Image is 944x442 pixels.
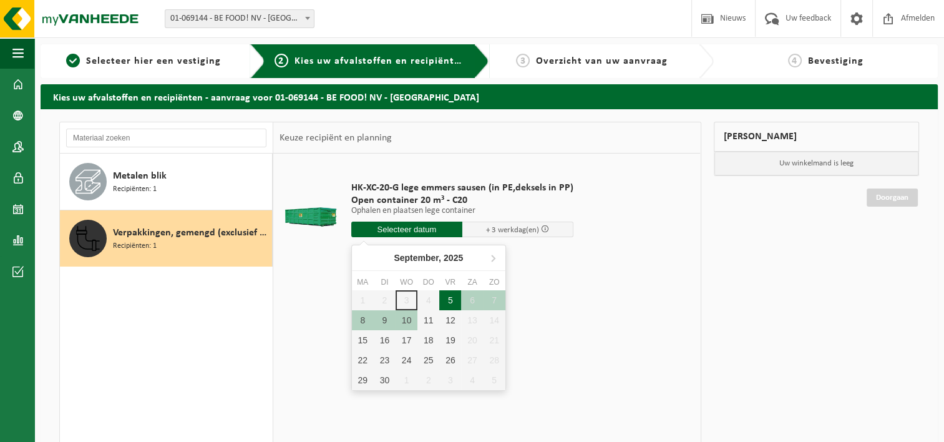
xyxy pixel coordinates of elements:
span: + 3 werkdag(en) [486,226,539,234]
div: 16 [374,330,396,350]
span: Overzicht van uw aanvraag [536,56,668,66]
div: 2 [417,370,439,390]
div: 25 [417,350,439,370]
div: Keuze recipiënt en planning [273,122,398,154]
a: 1Selecteer hier een vestiging [47,54,240,69]
div: 18 [417,330,439,350]
div: za [461,276,483,288]
input: Selecteer datum [351,222,462,237]
span: 4 [788,54,802,67]
div: ma [352,276,374,288]
div: 29 [352,370,374,390]
div: 3 [439,370,461,390]
div: do [417,276,439,288]
div: 15 [352,330,374,350]
div: di [374,276,396,288]
i: 2025 [444,253,463,262]
h2: Kies uw afvalstoffen en recipiënten - aanvraag voor 01-069144 - BE FOOD! NV - [GEOGRAPHIC_DATA] [41,84,938,109]
p: Uw winkelmand is leeg [714,152,919,175]
div: 10 [396,310,417,330]
span: 3 [516,54,530,67]
div: 5 [439,290,461,310]
span: Metalen blik [113,169,167,184]
div: 22 [352,350,374,370]
div: 24 [396,350,417,370]
div: 12 [439,310,461,330]
div: 19 [439,330,461,350]
input: Materiaal zoeken [66,129,266,147]
span: Verpakkingen, gemengd (exclusief PMD) [113,225,269,240]
div: 1 [396,370,417,390]
button: Verpakkingen, gemengd (exclusief PMD) Recipiënten: 1 [60,210,273,267]
div: 26 [439,350,461,370]
div: wo [396,276,417,288]
div: 30 [374,370,396,390]
span: 01-069144 - BE FOOD! NV - BRUGGE [165,9,314,28]
div: vr [439,276,461,288]
div: 17 [396,330,417,350]
button: Metalen blik Recipiënten: 1 [60,154,273,210]
div: zo [484,276,505,288]
div: 9 [374,310,396,330]
div: 11 [417,310,439,330]
div: [PERSON_NAME] [714,122,920,152]
span: Selecteer hier een vestiging [86,56,221,66]
div: 8 [352,310,374,330]
span: Recipiënten: 1 [113,184,157,195]
span: HK-XC-20-G lege emmers sausen (in PE,deksels in PP) [351,182,573,194]
span: 01-069144 - BE FOOD! NV - BRUGGE [165,10,314,27]
span: 1 [66,54,80,67]
div: 23 [374,350,396,370]
span: Bevestiging [808,56,864,66]
span: Open container 20 m³ - C20 [351,194,573,207]
span: Kies uw afvalstoffen en recipiënten [294,56,466,66]
a: Doorgaan [867,189,918,207]
span: Recipiënten: 1 [113,240,157,252]
p: Ophalen en plaatsen lege container [351,207,573,215]
div: September, [389,248,468,268]
span: 2 [275,54,288,67]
